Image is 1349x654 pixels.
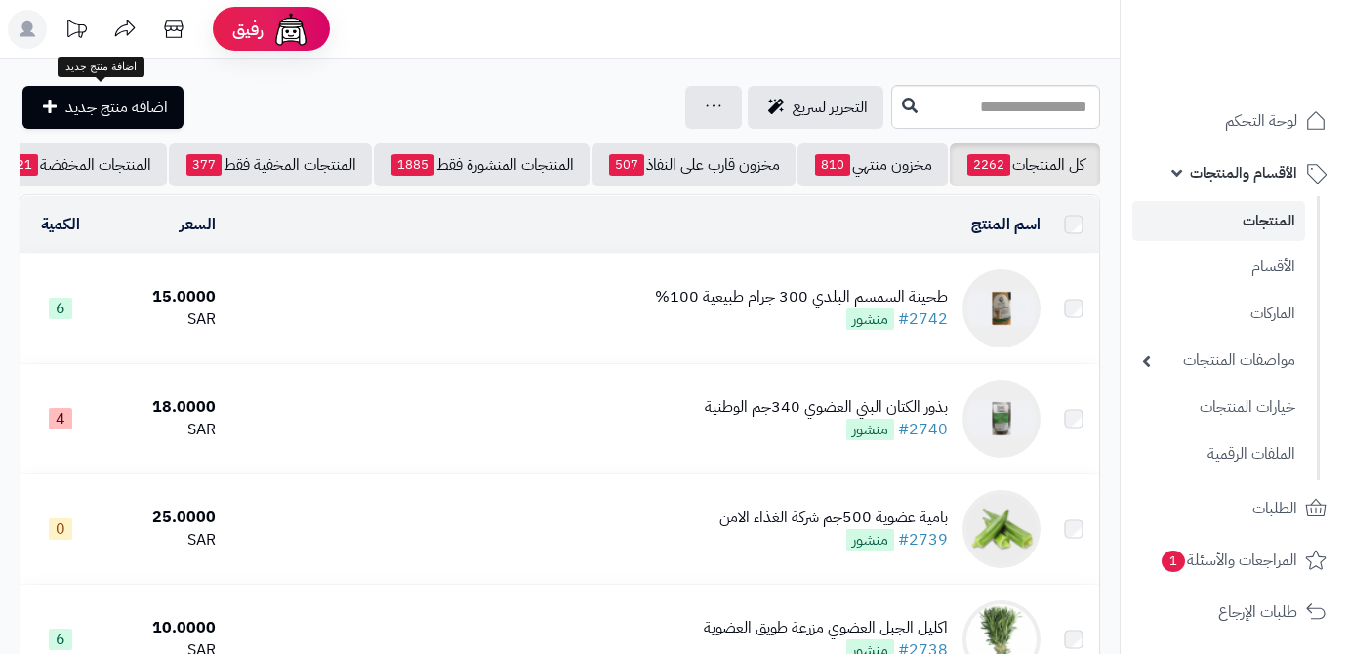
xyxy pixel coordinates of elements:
img: طحينة السمسم البلدي 300 جرام طبيعية 100% [962,269,1041,347]
span: 810 [815,154,850,176]
a: #2740 [898,418,948,441]
div: 25.0000 [107,507,215,529]
span: 4 [49,408,72,429]
a: المنتجات المخفية فقط377 [169,143,372,186]
div: اكليل الجبل العضوي مزرعة طويق العضوية [704,617,948,639]
span: الطلبات [1252,495,1297,522]
span: طلبات الإرجاع [1218,598,1297,626]
a: خيارات المنتجات [1132,387,1305,429]
a: الأقسام [1132,246,1305,288]
div: SAR [107,529,215,552]
span: 21 [11,154,38,176]
a: المنتجات [1132,201,1305,241]
span: منشور [846,308,894,330]
div: 15.0000 [107,286,215,308]
span: منشور [846,419,894,440]
div: 18.0000 [107,396,215,419]
div: بامية عضوية 500جم شركة الغذاء الامن [719,507,948,529]
a: #2742 [898,307,948,331]
span: 6 [49,298,72,319]
span: التحرير لسريع [793,96,868,119]
img: بذور الكتان البني العضوي 340جم الوطنية [962,380,1041,458]
a: تحديثات المنصة [52,10,101,54]
div: بذور الكتان البني العضوي 340جم الوطنية [705,396,948,419]
span: الأقسام والمنتجات [1190,159,1297,186]
a: المراجعات والأسئلة1 [1132,537,1337,584]
span: 6 [49,629,72,650]
span: رفيق [232,18,264,41]
img: ai-face.png [271,10,310,49]
a: طلبات الإرجاع [1132,589,1337,635]
a: التحرير لسريع [748,86,883,129]
a: كل المنتجات2262 [950,143,1100,186]
a: الماركات [1132,293,1305,335]
span: 2262 [967,154,1010,176]
div: طحينة السمسم البلدي 300 جرام طبيعية 100% [655,286,948,308]
span: اضافة منتج جديد [65,96,168,119]
a: الملفات الرقمية [1132,433,1305,475]
a: اسم المنتج [971,213,1041,236]
a: لوحة التحكم [1132,98,1337,144]
span: المراجعات والأسئلة [1160,547,1297,574]
span: 507 [609,154,644,176]
span: 0 [49,518,72,540]
a: اضافة منتج جديد [22,86,184,129]
span: 377 [186,154,222,176]
div: SAR [107,308,215,331]
a: مواصفات المنتجات [1132,340,1305,382]
a: المنتجات المنشورة فقط1885 [374,143,590,186]
a: الطلبات [1132,485,1337,532]
div: 10.0000 [107,617,215,639]
span: 1 [1162,551,1185,572]
a: الكمية [41,213,80,236]
a: السعر [180,213,216,236]
span: لوحة التحكم [1225,107,1297,135]
span: منشور [846,529,894,551]
img: بامية عضوية 500جم شركة الغذاء الامن [962,490,1041,568]
div: اضافة منتج جديد [58,57,144,78]
div: SAR [107,419,215,441]
a: #2739 [898,528,948,552]
a: مخزون قارب على النفاذ507 [592,143,796,186]
a: مخزون منتهي810 [797,143,948,186]
span: 1885 [391,154,434,176]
